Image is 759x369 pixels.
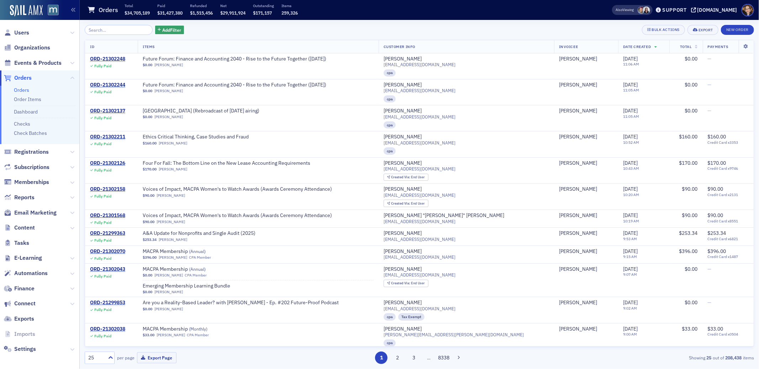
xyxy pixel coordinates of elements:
[90,266,125,273] a: ORD-21302043
[708,248,726,254] span: $396.00
[189,248,206,254] span: ( Annual )
[384,237,455,242] span: [EMAIL_ADDRESS][DOMAIN_NAME]
[90,212,125,219] a: ORD-21301568
[4,315,34,323] a: Exports
[4,269,48,277] a: Automations
[10,5,43,16] img: SailAMX
[143,283,232,289] a: Emerging Membership Learning Bundle
[384,88,455,93] span: [EMAIL_ADDRESS][DOMAIN_NAME]
[384,219,455,224] span: [EMAIL_ADDRESS][DOMAIN_NAME]
[4,239,29,247] a: Tasks
[559,108,597,114] div: [PERSON_NAME]
[708,133,726,140] span: $160.00
[143,248,232,255] a: MACPA Membership (Annual)
[94,256,111,261] div: Fully Paid
[685,56,698,62] span: $0.00
[94,238,111,243] div: Fully Paid
[189,326,207,332] span: ( Monthly )
[682,186,698,192] span: $90.00
[94,142,111,146] div: Fully Paid
[143,160,310,167] span: Four For Fall: The Bottom Line on the New Lease Accounting Requirements
[384,44,415,49] span: Customer Info
[559,82,597,88] div: [PERSON_NAME]
[642,25,685,35] button: Bulk Actions
[391,352,404,364] button: 2
[94,220,111,225] div: Fully Paid
[384,95,396,102] div: cpa
[253,3,274,8] p: Outstanding
[708,56,712,62] span: —
[559,134,597,140] div: [PERSON_NAME]
[94,116,111,120] div: Fully Paid
[559,160,613,167] span: Shari Sterling
[384,108,422,114] div: [PERSON_NAME]
[559,212,597,219] a: [PERSON_NAME]
[623,81,638,88] span: [DATE]
[384,200,428,207] div: Created Via: End User
[559,186,597,193] a: [PERSON_NAME]
[559,300,597,306] a: [PERSON_NAME]
[4,178,49,186] a: Memberships
[4,194,35,201] a: Reports
[90,160,125,167] a: ORD-21302126
[90,248,125,255] div: ORD-21302070
[4,224,35,232] a: Content
[14,269,48,277] span: Automations
[4,345,36,353] a: Settings
[384,326,422,332] div: [PERSON_NAME]
[4,148,49,156] a: Registrations
[559,44,578,49] span: Invoicee
[623,44,651,49] span: Date Created
[652,28,680,32] div: Bulk Actions
[90,326,125,332] div: ORD-21302038
[14,87,29,93] a: Orders
[708,81,712,88] span: —
[143,220,154,224] span: $90.00
[623,230,638,236] span: [DATE]
[4,209,57,217] a: Email Marketing
[154,290,183,294] a: [PERSON_NAME]
[708,186,723,192] span: $90.00
[559,108,613,114] span: Lisa Sachar
[708,266,712,272] span: —
[623,62,639,67] time: 11:06 AM
[14,74,32,82] span: Orders
[559,134,613,140] span: Mark S Hoffman
[4,44,50,52] a: Organizations
[721,25,754,35] button: New Order
[384,160,422,167] a: [PERSON_NAME]
[157,193,185,198] a: [PERSON_NAME]
[623,272,637,277] time: 9:07 AM
[623,133,638,140] span: [DATE]
[384,193,455,198] span: [EMAIL_ADDRESS][DOMAIN_NAME]
[4,285,35,292] a: Finance
[157,333,185,337] a: [PERSON_NAME]
[391,202,425,206] div: End User
[384,82,422,88] div: [PERSON_NAME]
[143,108,259,114] span: MACPA Town Hall (Rebroadcast of September 2025 airing)
[559,266,613,273] span: Alex Ng
[14,109,38,115] a: Dashboard
[125,10,150,16] span: $34,705,189
[685,107,698,114] span: $0.00
[623,218,639,223] time: 10:19 AM
[623,166,639,171] time: 10:43 AM
[90,134,125,140] a: ORD-21302211
[384,174,428,181] div: Created Via: End User
[143,63,152,67] span: $0.00
[685,81,698,88] span: $0.00
[90,108,125,114] a: ORD-21302137
[708,212,723,218] span: $90.00
[4,29,29,37] a: Users
[143,134,249,140] span: Ethics Critical Thinking, Case Studies and Fraud
[154,273,183,278] a: [PERSON_NAME]
[14,130,47,136] a: Check Batches
[384,266,422,273] a: [PERSON_NAME]
[154,89,183,93] a: [PERSON_NAME]
[14,194,35,201] span: Reports
[90,230,125,237] a: ORD-21299363
[623,88,639,93] time: 11:05 AM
